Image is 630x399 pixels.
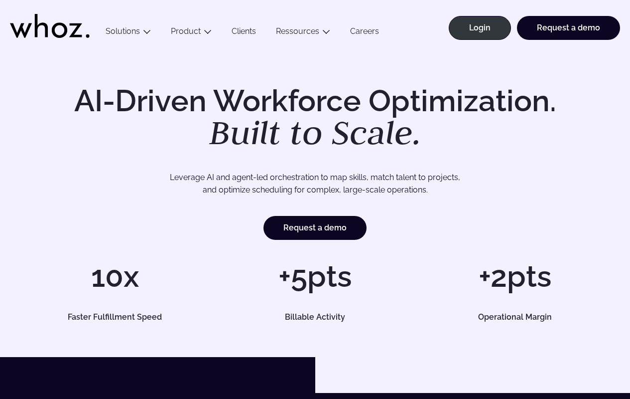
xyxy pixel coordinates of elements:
[96,26,161,40] button: Solutions
[340,26,389,40] a: Careers
[171,26,201,36] a: Product
[449,16,511,40] a: Login
[49,171,581,197] p: Leverage AI and agent-led orchestration to map skills, match talent to projects, and optimize sch...
[20,261,210,291] h1: 10x
[266,26,340,40] button: Ressources
[222,26,266,40] a: Clients
[161,26,222,40] button: Product
[276,26,319,36] a: Ressources
[429,313,601,321] h5: Operational Margin
[230,313,401,321] h5: Billable Activity
[420,261,610,291] h1: +2pts
[263,216,367,240] a: Request a demo
[29,313,201,321] h5: Faster Fulfillment Speed
[220,261,410,291] h1: +5pts
[517,16,620,40] a: Request a demo
[60,86,570,150] h1: AI-Driven Workforce Optimization.
[209,110,421,154] em: Built to Scale.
